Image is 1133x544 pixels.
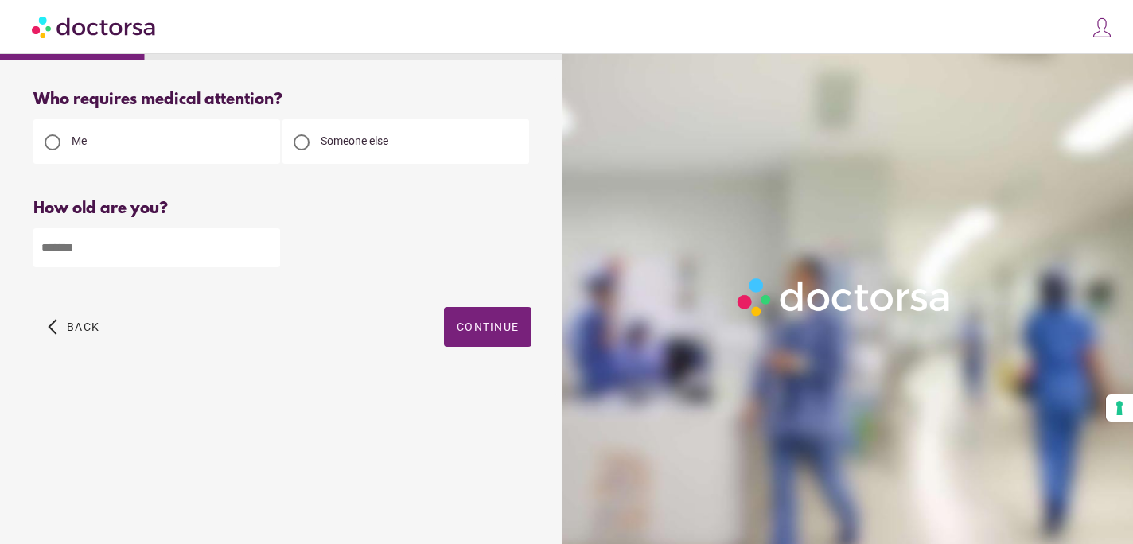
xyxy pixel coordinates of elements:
[33,91,531,109] div: Who requires medical attention?
[41,307,106,347] button: arrow_back_ios Back
[444,307,531,347] button: Continue
[321,134,388,147] span: Someone else
[67,321,99,333] span: Back
[731,272,958,322] img: Logo-Doctorsa-trans-White-partial-flat.png
[72,134,87,147] span: Me
[457,321,519,333] span: Continue
[32,9,158,45] img: Doctorsa.com
[1091,17,1113,39] img: icons8-customer-100.png
[33,200,531,218] div: How old are you?
[1106,394,1133,422] button: Your consent preferences for tracking technologies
